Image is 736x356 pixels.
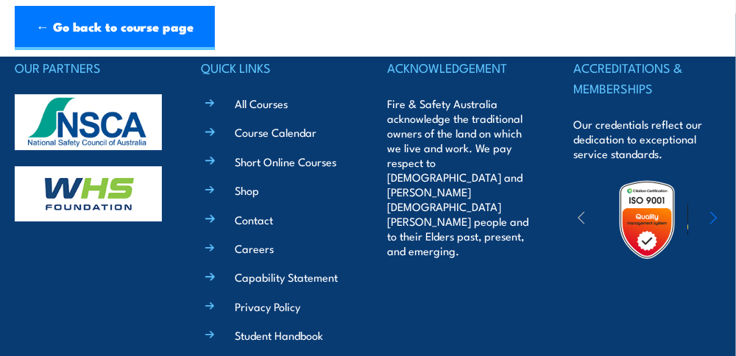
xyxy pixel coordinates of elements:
img: nsca-logo-footer [15,94,162,150]
p: Our credentials reflect our dedication to exceptional service standards. [574,117,721,161]
h4: ACKNOWLEDGEMENT [388,57,535,78]
a: Short Online Courses [235,154,336,169]
a: Capability Statement [235,269,338,285]
h4: ACCREDITATIONS & MEMBERSHIPS [574,57,721,98]
p: Fire & Safety Australia acknowledge the traditional owners of the land on which we live and work.... [388,96,535,258]
a: Contact [235,212,273,227]
a: Privacy Policy [235,299,300,314]
a: All Courses [235,96,288,111]
h4: QUICK LINKS [201,57,348,78]
a: Student Handbook [235,327,323,343]
a: Course Calendar [235,124,316,140]
a: ← Go back to course page [15,6,215,50]
img: Untitled design (19) [607,179,688,260]
a: Careers [235,241,274,256]
img: whs-logo-footer [15,166,162,222]
h4: OUR PARTNERS [15,57,162,78]
a: Shop [235,182,259,198]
